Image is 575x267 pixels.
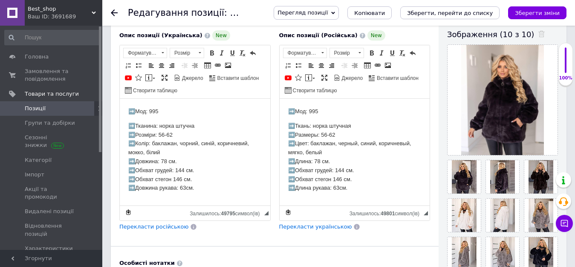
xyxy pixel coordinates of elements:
[25,105,46,112] span: Позиції
[124,85,179,95] a: Створити таблицю
[9,9,142,109] body: Редактор, 26CD38C1-C1A6-43BB-BD92-F7F0E26EF9C3
[400,6,500,19] button: Зберегти, перейти до списку
[367,48,376,58] a: Жирний (Ctrl+B)
[280,99,430,205] iframe: Редактор, B9657E9A-B7B7-4B3E-8D4D-51BD5A8F6692
[292,87,337,94] span: Створити таблицю
[228,48,237,58] a: Підкреслений (Ctrl+U)
[124,208,133,217] a: Зробити резервну копію зараз
[111,9,118,16] div: Повернутися назад
[558,43,573,86] div: 100% Якість заповнення
[330,48,355,58] span: Розмір
[306,61,316,70] a: По лівому краю
[120,99,270,205] iframe: Редактор, 26CD38C1-C1A6-43BB-BD92-F7F0E26EF9C3
[515,10,560,16] i: Зберегти зміни
[25,185,79,201] span: Акції та промокоди
[304,73,316,82] a: Вставити повідомлення
[4,30,101,45] input: Пошук
[208,73,260,82] a: Вставити шаблон
[407,10,493,16] i: Зберегти, перейти до списку
[350,61,359,70] a: Збільшити відступ
[424,211,428,215] span: Потягніть для зміни розмірів
[216,75,259,82] span: Вставити шаблон
[181,75,203,82] span: Джерело
[123,48,167,58] a: Форматування
[376,75,419,82] span: Вставити шаблон
[213,61,222,70] a: Вставити/Редагувати посилання (Ctrl+L)
[180,61,189,70] a: Зменшити відступ
[25,156,52,164] span: Категорії
[167,61,176,70] a: По правому краю
[25,171,44,179] span: Імпорт
[9,9,142,18] p: ➡️Мод: 995
[9,23,142,94] p: ➡️Тканина: норка штучна ➡️Розміри: 56-62 ➡️Колір: баклажан, чорний, синій, коричневий, мокко, біл...
[367,73,420,82] a: Вставити шаблон
[350,208,424,217] div: Кiлькiсть символiв
[9,9,142,109] body: Редактор, B9657E9A-B7B7-4B3E-8D4D-51BD5A8F6692
[132,87,177,94] span: Створити таблицю
[383,61,393,70] a: Зображення
[9,23,142,94] p: ➡️Ткань: норка штучная ➡️Размеры: 56-62 ➡️Цвет: баклажан, черный, синий, коричневый, мягко, белый...
[556,215,573,232] button: Чат з покупцем
[25,222,79,238] span: Відновлення позицій
[248,48,257,58] a: Повернути (Ctrl+Z)
[25,119,75,127] span: Групи та добірки
[327,61,336,70] a: По правому краю
[387,48,397,58] a: Підкреслений (Ctrl+U)
[283,73,293,82] a: Додати відео з YouTube
[217,48,227,58] a: Курсив (Ctrl+I)
[223,61,233,70] a: Зображення
[134,61,143,70] a: Вставити/видалити маркований список
[447,29,558,40] div: Зображення (10 з 10)
[119,223,188,230] span: Перекласти російською
[332,73,364,82] a: Джерело
[294,61,303,70] a: Вставити/видалити маркований список
[173,73,205,82] a: Джерело
[119,260,175,266] b: Особисті нотатки
[221,211,235,217] span: 49795
[25,134,79,149] span: Сезонні знижки
[377,48,387,58] a: Курсив (Ctrl+I)
[128,8,455,18] h1: Редагування позиції: Жіноча шуба автоледі штучна норка батал 995
[124,61,133,70] a: Вставити/видалити нумерований список
[28,5,92,13] span: Best_shop
[283,85,338,95] a: Створити таблицю
[25,67,79,83] span: Замовлення та повідомлення
[277,9,328,16] span: Перегляд позиції
[25,245,73,252] span: Характеристики
[283,61,293,70] a: Вставити/видалити нумерований список
[320,73,329,82] a: Максимізувати
[124,48,159,58] span: Форматування
[283,48,318,58] span: Форматування
[144,73,156,82] a: Вставити повідомлення
[408,48,417,58] a: Повернути (Ctrl+Z)
[367,30,385,41] span: New
[508,6,566,19] button: Зберегти зміни
[147,61,156,70] a: По лівому краю
[212,30,230,41] span: New
[279,32,358,38] span: Опис позиції (Російська)
[559,75,572,81] div: 100%
[341,75,363,82] span: Джерело
[354,10,385,16] span: Копіювати
[381,211,395,217] span: 49801
[317,61,326,70] a: По центру
[190,208,264,217] div: Кiлькiсть символiв
[340,61,349,70] a: Зменшити відступ
[190,61,199,70] a: Збільшити відступ
[203,61,212,70] a: Таблиця
[373,61,382,70] a: Вставити/Редагувати посилання (Ctrl+L)
[238,48,247,58] a: Видалити форматування
[25,90,79,98] span: Товари та послуги
[170,48,204,58] a: Розмір
[25,53,49,61] span: Головна
[207,48,217,58] a: Жирний (Ctrl+B)
[25,208,74,215] span: Видалені позиції
[279,223,352,230] span: Перекласти українською
[28,13,102,21] div: Ваш ID: 3691689
[283,208,293,217] a: Зробити резервну копію зараз
[283,48,327,58] a: Форматування
[363,61,372,70] a: Таблиця
[119,32,202,38] span: Опис позиції (Українська)
[294,73,303,82] a: Вставити іконку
